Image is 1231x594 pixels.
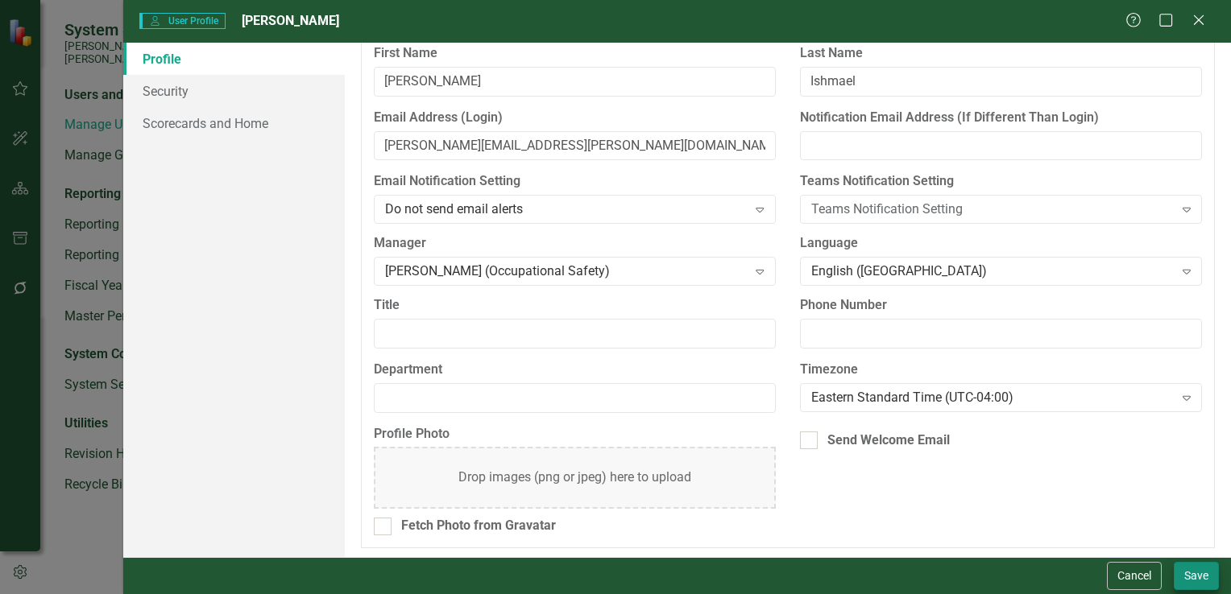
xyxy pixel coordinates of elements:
div: Drop images (png or jpeg) here to upload [458,468,691,487]
button: Cancel [1107,562,1162,590]
label: First Name [374,44,776,63]
label: Title [374,296,776,315]
div: Send Welcome Email [827,431,950,450]
span: User Profile [139,13,226,29]
span: [PERSON_NAME] [242,13,339,28]
a: Security [123,75,345,107]
div: [PERSON_NAME] (Occupational Safety) [385,262,748,281]
label: Language [800,234,1202,253]
label: Email Notification Setting [374,172,776,191]
a: Profile [123,43,345,75]
div: English ([GEOGRAPHIC_DATA]) [811,262,1174,281]
button: Save [1174,562,1219,590]
label: Email Address (Login) [374,109,776,127]
div: Do not send email alerts [385,200,748,219]
label: Teams Notification Setting [800,172,1202,191]
label: Last Name [800,44,1202,63]
label: Notification Email Address (If Different Than Login) [800,109,1202,127]
label: Department [374,361,776,379]
label: Phone Number [800,296,1202,315]
label: Manager [374,234,776,253]
div: Teams Notification Setting [811,200,1174,219]
label: Timezone [800,361,1202,379]
div: Eastern Standard Time (UTC-04:00) [811,388,1174,406]
label: Profile Photo [374,425,776,443]
a: Scorecards and Home [123,107,345,139]
div: Fetch Photo from Gravatar [401,517,556,535]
